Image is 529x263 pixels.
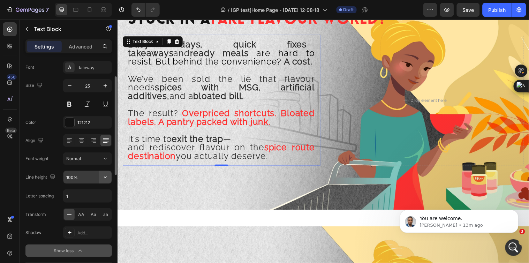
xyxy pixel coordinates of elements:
[25,136,45,145] div: Align
[117,20,529,263] iframe: To enrich screen reader interactions, please activate Accessibility in Grammarly extension settings
[505,239,522,256] iframe: Intercom live chat
[298,80,335,85] div: Drop element here
[520,229,525,234] span: 3
[34,25,93,33] p: Text Block
[25,64,34,70] div: Font
[7,74,17,80] div: 450
[3,3,52,17] button: 7
[91,211,97,218] span: Aa
[78,211,85,218] span: AA
[390,195,529,244] iframe: Intercom notifications message
[42,99,156,109] strong: A pantry packed with junk.
[11,116,116,127] span: It’s time to —
[25,173,57,182] div: Line height
[63,152,112,165] button: Normal
[55,116,108,127] strong: exit the trap
[118,20,192,31] strong: quick fixes
[77,73,129,83] strong: bloated bill.
[69,43,92,50] p: Advanced
[11,20,201,39] span: — and
[25,245,112,257] button: Show less
[11,29,201,48] span: are hard to resist. But behind the convenience?
[60,134,153,144] span: you actually deserve.
[38,64,146,74] strong: spices with MSG,
[104,211,108,218] span: aa
[25,230,41,236] div: Shadow
[25,119,36,126] div: Color
[150,125,201,135] strong: spice route
[457,3,480,17] button: Save
[463,7,474,13] span: Save
[5,128,17,133] div: Beta
[343,7,354,13] span: Draft
[11,125,150,135] span: and rediscover flavour on the
[25,156,48,162] div: Font weight
[74,29,134,39] strong: ready meals
[35,43,54,50] p: Settings
[25,193,54,199] div: Letter spacing
[66,156,81,161] span: Normal
[231,6,320,14] span: [GP test]Home Page - [DATE] 12:08:18
[25,211,46,218] div: Transform
[11,29,57,39] strong: takeaways
[483,3,512,17] button: Publish
[77,65,110,71] div: Raleway
[63,171,112,183] input: Auto
[46,6,49,14] p: 7
[169,38,198,48] strong: A cost.
[228,6,230,14] span: /
[11,134,60,144] strong: destination
[77,120,110,126] div: 121212
[11,90,201,109] strong: Overpriced shortcuts. Bloated labels.
[131,3,160,17] div: Undo/Redo
[11,55,201,83] span: We’ve been sold the lie that flavour needs and a
[11,90,62,100] span: The result?
[77,230,110,236] div: Add...
[489,6,506,14] div: Publish
[14,20,38,26] div: Text Block
[63,190,112,202] input: Auto
[11,64,201,83] strong: artificial additives,
[25,81,44,90] div: Size
[54,247,84,254] div: Show less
